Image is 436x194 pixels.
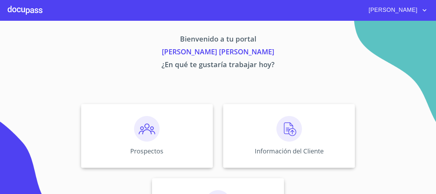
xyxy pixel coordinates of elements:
p: [PERSON_NAME] [PERSON_NAME] [21,46,415,59]
img: carga.png [276,116,302,142]
span: [PERSON_NAME] [364,5,421,15]
p: ¿En qué te gustaría trabajar hoy? [21,59,415,72]
p: Información del Cliente [255,147,324,155]
p: Prospectos [130,147,163,155]
button: account of current user [364,5,428,15]
img: prospectos.png [134,116,160,142]
p: Bienvenido a tu portal [21,34,415,46]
